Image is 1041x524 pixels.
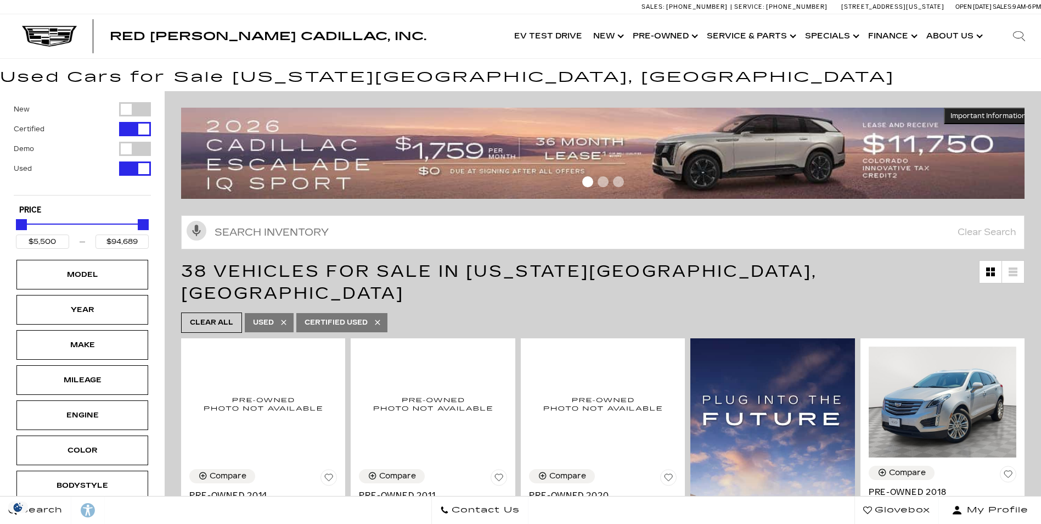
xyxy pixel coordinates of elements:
[16,215,149,249] div: Price
[529,469,595,483] button: Compare Vehicle
[529,490,677,523] a: Pre-Owned 2020Cadillac XT4 Premium Luxury
[613,176,624,187] span: Go to slide 3
[955,3,992,10] span: Open [DATE]
[16,260,148,289] div: ModelModel
[210,471,246,481] div: Compare
[993,3,1012,10] span: Sales:
[305,316,368,330] span: Certified Used
[16,365,148,395] div: MileageMileage
[55,480,110,492] div: Bodystyle
[190,316,233,330] span: Clear All
[549,471,586,481] div: Compare
[529,347,677,461] img: 2020 Cadillac XT4 Premium Luxury
[14,124,44,135] label: Certified
[16,471,148,500] div: BodystyleBodystyle
[379,471,416,481] div: Compare
[939,497,1041,524] button: Open user profile menu
[16,330,148,360] div: MakeMake
[14,102,151,195] div: Filter by Vehicle Type
[19,205,145,215] h5: Price
[869,466,935,480] button: Compare Vehicle
[642,3,665,10] span: Sales:
[921,14,986,58] a: About Us
[660,469,677,490] button: Save Vehicle
[359,469,425,483] button: Compare Vehicle
[431,497,528,524] a: Contact Us
[95,235,149,249] input: Maximum
[16,235,69,249] input: Minimum
[359,347,507,461] img: 2011 Cadillac DTS Platinum Collection
[22,26,77,47] img: Cadillac Dark Logo with Cadillac White Text
[55,304,110,316] div: Year
[55,339,110,351] div: Make
[730,4,830,10] a: Service: [PHONE_NUMBER]
[189,469,255,483] button: Compare Vehicle
[359,490,507,523] a: Pre-Owned 2011Cadillac DTS Platinum Collection
[944,108,1033,124] button: Important Information
[863,14,921,58] a: Finance
[55,374,110,386] div: Mileage
[253,316,274,330] span: Used
[1012,3,1041,10] span: 9 AM-6 PM
[869,487,1016,520] a: Pre-Owned 2018Cadillac XT5 Premium Luxury AWD
[55,409,110,421] div: Engine
[598,176,609,187] span: Go to slide 2
[701,14,800,58] a: Service & Parts
[1000,466,1016,487] button: Save Vehicle
[529,490,668,501] span: Pre-Owned 2020
[582,176,593,187] span: Go to slide 1
[642,4,730,10] a: Sales: [PHONE_NUMBER]
[950,112,1026,120] span: Important Information
[889,468,926,478] div: Compare
[16,400,148,430] div: EngineEngine
[55,444,110,456] div: Color
[181,108,1033,199] img: 2509-September-FOM-Escalade-IQ-Lease9
[449,503,520,518] span: Contact Us
[841,3,944,10] a: [STREET_ADDRESS][US_STATE]
[5,501,31,513] img: Opt-Out Icon
[359,490,498,501] span: Pre-Owned 2011
[666,3,728,10] span: [PHONE_NUMBER]
[110,30,426,43] span: Red [PERSON_NAME] Cadillac, Inc.
[138,219,149,230] div: Maximum Price
[189,347,337,461] img: 2014 Cadillac XTS PREM
[181,215,1025,249] input: Search Inventory
[509,14,588,58] a: EV Test Drive
[869,487,1008,498] span: Pre-Owned 2018
[17,503,63,518] span: Search
[734,3,764,10] span: Service:
[800,14,863,58] a: Specials
[766,3,828,10] span: [PHONE_NUMBER]
[110,31,426,42] a: Red [PERSON_NAME] Cadillac, Inc.
[189,490,329,501] span: Pre-Owned 2014
[627,14,701,58] a: Pre-Owned
[872,503,930,518] span: Glovebox
[491,469,507,490] button: Save Vehicle
[187,221,206,241] svg: Click to toggle on voice search
[588,14,627,58] a: New
[189,490,337,512] a: Pre-Owned 2014Cadillac XTS PREM
[5,501,31,513] section: Click to Open Cookie Consent Modal
[16,219,27,230] div: Minimum Price
[320,469,337,490] button: Save Vehicle
[869,347,1016,458] img: 2018 Cadillac XT5 Premium Luxury AWD
[14,143,34,154] label: Demo
[16,295,148,325] div: YearYear
[963,503,1028,518] span: My Profile
[55,269,110,281] div: Model
[16,436,148,465] div: ColorColor
[14,163,32,174] label: Used
[854,497,939,524] a: Glovebox
[181,261,817,303] span: 38 Vehicles for Sale in [US_STATE][GEOGRAPHIC_DATA], [GEOGRAPHIC_DATA]
[14,104,30,115] label: New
